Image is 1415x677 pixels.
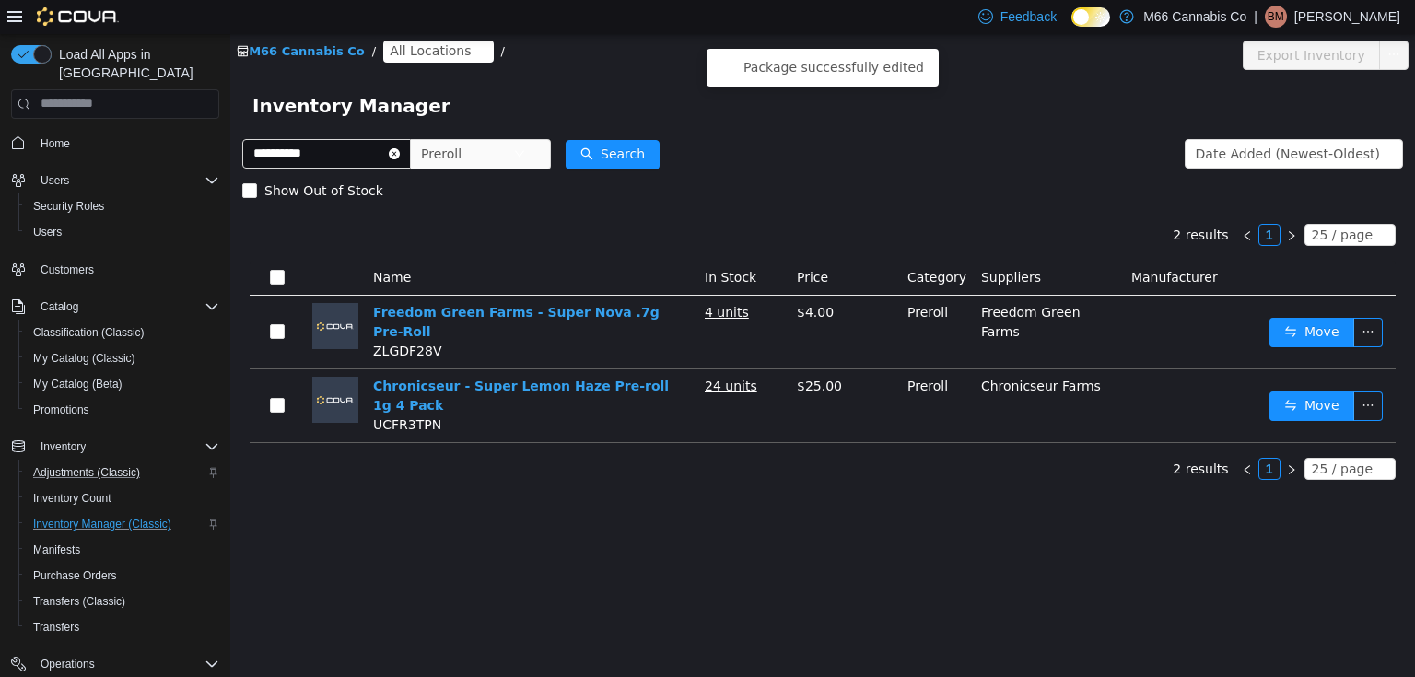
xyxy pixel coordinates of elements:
[142,10,146,24] span: /
[26,487,119,509] a: Inventory Count
[26,539,219,561] span: Manifests
[26,590,133,613] a: Transfers (Classic)
[33,169,219,192] span: Users
[33,225,62,239] span: Users
[6,10,134,24] a: icon: shopM66 Cannabis Co
[26,373,219,395] span: My Catalog (Beta)
[18,219,227,245] button: Users
[26,221,69,243] a: Users
[33,325,145,340] span: Classification (Classic)
[670,262,743,335] td: Preroll
[1056,196,1067,207] i: icon: right
[1006,424,1028,446] li: Previous Page
[1294,6,1400,28] p: [PERSON_NAME]
[1082,191,1142,211] div: 25 / page
[33,465,140,480] span: Adjustments (Classic)
[751,271,850,305] span: Freedom Green Farms
[143,309,211,324] span: ZLGDF28V
[41,136,70,151] span: Home
[1029,425,1049,445] a: 1
[26,616,87,638] a: Transfers
[33,517,171,531] span: Inventory Manager (Classic)
[33,543,80,557] span: Manifests
[1000,7,1057,26] span: Feedback
[26,513,179,535] a: Inventory Manager (Classic)
[4,294,227,320] button: Catalog
[33,296,86,318] button: Catalog
[37,7,119,26] img: Cova
[26,461,219,484] span: Adjustments (Classic)
[33,132,219,155] span: Home
[33,296,219,318] span: Catalog
[567,236,598,251] span: Price
[670,335,743,409] td: Preroll
[1028,424,1050,446] li: 1
[33,436,93,458] button: Inventory
[4,434,227,460] button: Inventory
[26,195,111,217] a: Security Roles
[271,10,275,24] span: /
[26,487,219,509] span: Inventory Count
[965,106,1150,134] div: Date Added (Newest-Oldest)
[4,168,227,193] button: Users
[33,436,219,458] span: Inventory
[26,373,130,395] a: My Catalog (Beta)
[942,424,998,446] li: 2 results
[33,169,76,192] button: Users
[567,344,612,359] span: $25.00
[1050,424,1072,446] li: Next Page
[1265,6,1287,28] div: Brandon Maulbetsch
[33,133,77,155] a: Home
[26,321,219,344] span: Classification (Classic)
[1146,429,1157,442] i: icon: down
[1028,190,1050,212] li: 1
[18,589,227,614] button: Transfers (Classic)
[26,399,97,421] a: Promotions
[1146,195,1157,208] i: icon: down
[33,653,219,675] span: Operations
[1123,357,1152,387] button: icon: ellipsis
[1151,114,1162,127] i: icon: down
[143,344,439,379] a: Chronicseur - Super Lemon Haze Pre-roll 1g 4 Pack
[1071,7,1110,27] input: Dark Mode
[26,399,219,421] span: Promotions
[41,263,94,277] span: Customers
[18,537,227,563] button: Manifests
[18,485,227,511] button: Inventory Count
[335,106,429,135] button: icon: searchSearch
[33,653,102,675] button: Operations
[33,491,111,506] span: Inventory Count
[82,343,128,389] img: Chronicseur - Super Lemon Haze Pre-roll 1g 4 Pack placeholder
[1071,27,1072,28] span: Dark Mode
[143,383,211,398] span: UCFR3TPN
[1039,357,1124,387] button: icon: swapMove
[1012,196,1023,207] i: icon: left
[22,57,231,87] span: Inventory Manager
[474,271,519,286] u: 4 units
[143,271,429,305] a: Freedom Green Farms - Super Nova .7g Pre-Roll
[1149,6,1178,36] button: icon: ellipsis
[33,351,135,366] span: My Catalog (Classic)
[1268,6,1284,28] span: BM
[41,173,69,188] span: Users
[159,6,240,27] span: All Locations
[82,269,128,315] img: Freedom Green Farms - Super Nova .7g Pre-Roll placeholder
[18,320,227,345] button: Classification (Classic)
[677,236,736,251] span: Category
[33,620,79,635] span: Transfers
[474,344,527,359] u: 24 units
[26,347,219,369] span: My Catalog (Classic)
[18,397,227,423] button: Promotions
[26,347,143,369] a: My Catalog (Classic)
[33,403,89,417] span: Promotions
[191,106,231,134] span: Preroll
[158,114,170,125] i: icon: close-circle
[4,651,227,677] button: Operations
[1039,284,1124,313] button: icon: swapMove
[901,236,988,251] span: Manufacturer
[4,256,227,283] button: Customers
[18,614,227,640] button: Transfers
[26,565,219,587] span: Purchase Orders
[4,130,227,157] button: Home
[1012,430,1023,441] i: icon: left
